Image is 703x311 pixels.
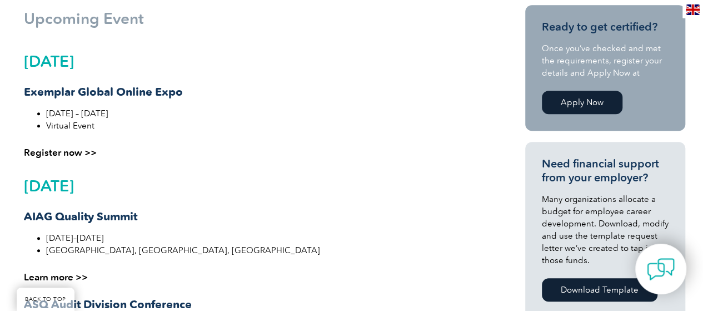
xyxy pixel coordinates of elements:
strong: Exemplar Global Online Expo [24,85,183,98]
a: BACK TO TOP [17,288,74,311]
p: Once you’ve checked and met the requirements, register your details and Apply Now at [542,42,669,79]
li: Virtual Event [46,120,478,132]
a: Learn more >> [24,271,88,283]
a: Download Template [542,278,657,302]
h2: [DATE] [24,52,478,70]
a: Apply Now [542,91,622,114]
li: [DATE]–[DATE] [46,232,478,244]
h2: [DATE] [24,177,478,195]
li: [GEOGRAPHIC_DATA], [GEOGRAPHIC_DATA], [GEOGRAPHIC_DATA] [46,244,478,256]
strong: ASQ Audit Division Conference [24,298,192,311]
h1: Upcoming Event [24,11,480,26]
img: en [686,4,700,15]
li: [DATE] – [DATE] [46,107,478,120]
h3: Ready to get certified? [542,20,669,34]
p: Many organizations allocate a budget for employee career development. Download, modify and use th... [542,193,669,266]
img: contact-chat.png [647,255,675,283]
h3: Need financial support from your employer? [542,157,669,185]
a: Register now >> [24,147,97,158]
strong: AIAG Quality Summit [24,210,137,223]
